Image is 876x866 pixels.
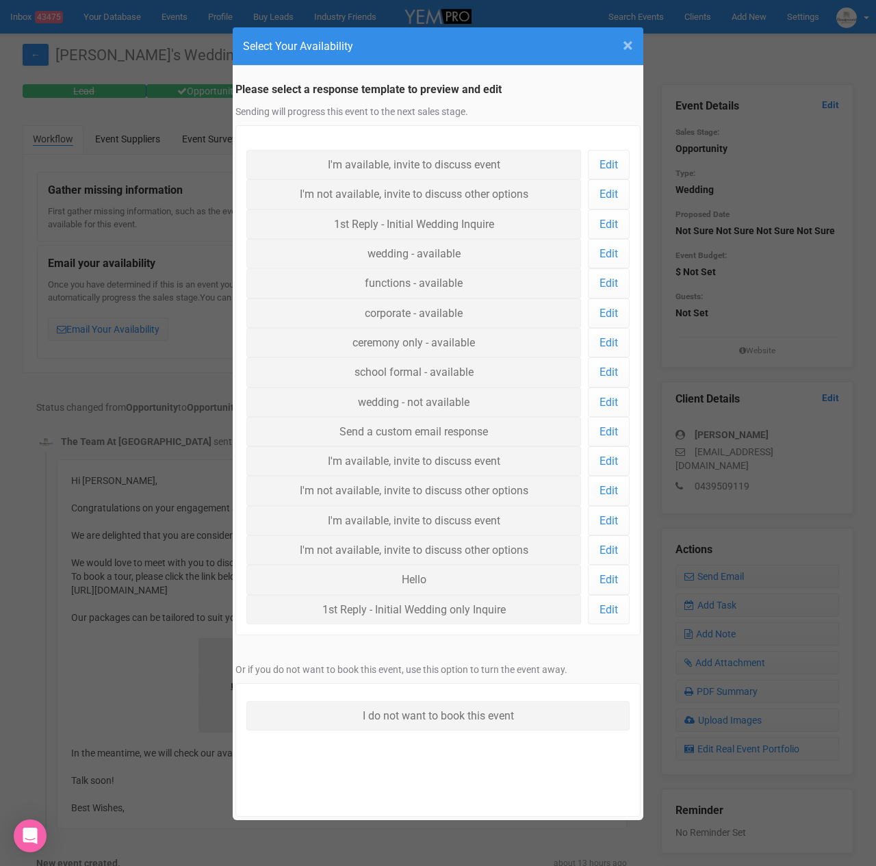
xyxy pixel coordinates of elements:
a: Edit [588,476,630,505]
a: Send a custom email response [246,417,581,446]
a: wedding - available [246,239,581,268]
p: Or if you do not want to book this event, use this option to turn the event away. [235,663,641,676]
h4: Select Your Availability [243,38,633,55]
a: 1st Reply - Initial Wedding Inquire [246,209,581,239]
a: I'm not available, invite to discuss other options [246,476,581,505]
a: Edit [588,357,630,387]
a: Edit [588,565,630,594]
a: Edit [588,535,630,565]
a: Edit [588,446,630,476]
a: I do not want to book this event [246,701,630,730]
a: Edit [588,268,630,298]
a: I'm not available, invite to discuss other options [246,179,581,209]
a: I'm available, invite to discuss event [246,150,581,179]
span: × [623,34,633,57]
a: I'm available, invite to discuss event [246,446,581,476]
a: functions - available [246,268,581,298]
legend: Please select a response template to preview and edit [235,82,641,98]
a: Hello [246,565,581,594]
a: I'm available, invite to discuss event [246,506,581,535]
a: Edit [588,506,630,535]
a: Edit [588,387,630,417]
div: Open Intercom Messenger [14,819,47,852]
a: ceremony only - available [246,328,581,357]
a: Edit [588,239,630,268]
a: 1st Reply - Initial Wedding only Inquire [246,595,581,624]
a: Edit [588,328,630,357]
p: Sending will progress this event to the next sales stage. [235,105,641,118]
a: Edit [588,179,630,209]
a: Edit [588,150,630,179]
a: Edit [588,209,630,239]
a: school formal - available [246,357,581,387]
a: wedding - not available [246,387,581,417]
a: Edit [588,298,630,328]
a: corporate - available [246,298,581,328]
a: Edit [588,417,630,446]
a: Edit [588,595,630,624]
a: I'm not available, invite to discuss other options [246,535,581,565]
